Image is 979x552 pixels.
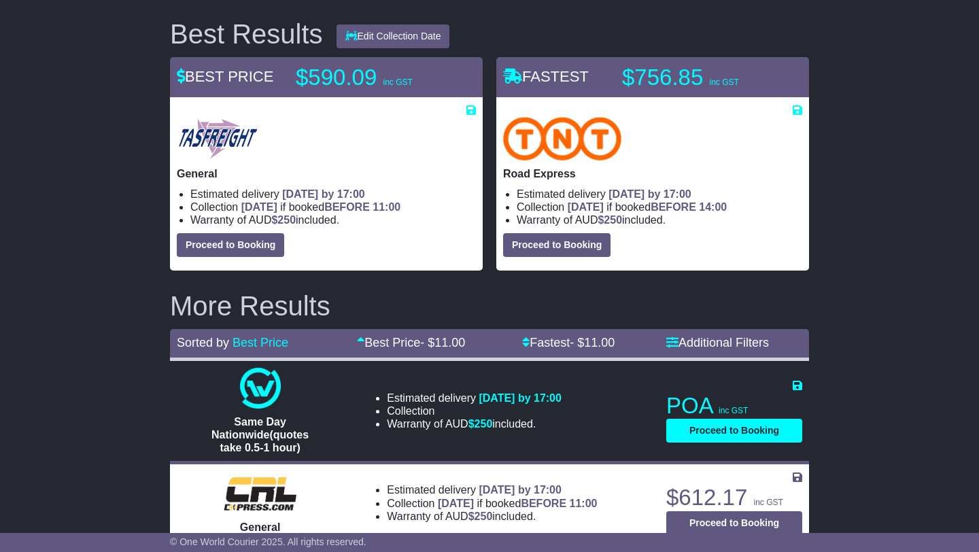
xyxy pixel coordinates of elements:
[373,201,400,213] span: 11:00
[475,511,493,522] span: 250
[170,291,809,321] h2: More Results
[387,497,597,510] li: Collection
[434,336,465,349] span: 11.00
[233,336,288,349] a: Best Price
[604,214,622,226] span: 250
[282,188,365,200] span: [DATE] by 17:00
[666,419,802,443] button: Proceed to Booking
[468,511,493,522] span: $
[503,167,802,180] p: Road Express
[517,188,802,201] li: Estimated delivery
[177,117,259,160] img: Tasfreight: General
[503,117,621,160] img: TNT Domestic: Road Express
[177,68,273,85] span: BEST PRICE
[666,511,802,535] button: Proceed to Booking
[163,19,330,49] div: Best Results
[598,214,622,226] span: $
[622,64,792,91] p: $756.85
[666,484,802,511] p: $612.17
[568,201,604,213] span: [DATE]
[190,201,476,213] li: Collection
[479,484,562,496] span: [DATE] by 17:00
[666,336,769,349] a: Additional Filters
[753,498,783,507] span: inc GST
[324,201,370,213] span: BEFORE
[503,233,611,257] button: Proceed to Booking
[503,68,589,85] span: FASTEST
[479,392,562,404] span: [DATE] by 17:00
[190,188,476,201] li: Estimated delivery
[570,336,615,349] span: - $
[517,213,802,226] li: Warranty of AUD included.
[271,214,296,226] span: $
[608,188,691,200] span: [DATE] by 17:00
[296,64,466,91] p: $590.09
[387,510,597,523] li: Warranty of AUD included.
[584,336,615,349] span: 11.00
[387,417,562,430] li: Warranty of AUD included.
[709,77,738,87] span: inc GST
[438,498,597,509] span: if booked
[277,214,296,226] span: 250
[241,201,277,213] span: [DATE]
[719,406,748,415] span: inc GST
[337,24,450,48] button: Edit Collection Date
[651,201,696,213] span: BEFORE
[177,233,284,257] button: Proceed to Booking
[666,392,802,419] p: POA
[190,213,476,226] li: Warranty of AUD included.
[387,404,562,417] li: Collection
[420,336,465,349] span: - $
[699,201,727,213] span: 14:00
[438,498,474,509] span: [DATE]
[240,368,281,409] img: One World Courier: Same Day Nationwide(quotes take 0.5-1 hour)
[468,418,493,430] span: $
[475,418,493,430] span: 250
[568,201,727,213] span: if booked
[357,336,465,349] a: Best Price- $11.00
[211,416,309,453] span: Same Day Nationwide(quotes take 0.5-1 hour)
[517,201,802,213] li: Collection
[522,336,615,349] a: Fastest- $11.00
[521,498,566,509] span: BEFORE
[216,473,305,514] img: CRL: General
[241,201,400,213] span: if booked
[177,336,229,349] span: Sorted by
[240,521,281,533] span: General
[570,498,598,509] span: 11:00
[177,167,476,180] p: General
[170,536,366,547] span: © One World Courier 2025. All rights reserved.
[387,392,562,404] li: Estimated delivery
[387,483,597,496] li: Estimated delivery
[383,77,412,87] span: inc GST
